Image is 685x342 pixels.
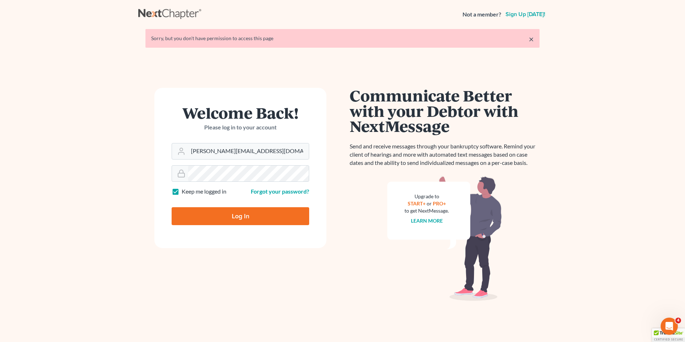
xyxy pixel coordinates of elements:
[172,123,309,132] p: Please log in to your account
[529,35,534,43] a: ×
[411,218,443,224] a: Learn more
[504,11,547,17] a: Sign up [DATE]!
[251,188,309,195] a: Forgot your password?
[652,328,685,342] div: TrustedSite Certified
[427,200,432,206] span: or
[182,187,226,196] label: Keep me logged in
[404,193,449,200] div: Upgrade to
[350,88,540,134] h1: Communicate Better with your Debtor with NextMessage
[463,10,501,19] strong: Not a member?
[188,143,309,159] input: Email Address
[661,318,678,335] iframe: Intercom live chat
[172,207,309,225] input: Log In
[433,200,446,206] a: PRO+
[387,176,502,301] img: nextmessage_bg-59042aed3d76b12b5cd301f8e5b87938c9018125f34e5fa2b7a6b67550977c72.svg
[151,35,534,42] div: Sorry, but you don't have permission to access this page
[675,318,681,323] span: 4
[172,105,309,120] h1: Welcome Back!
[408,200,426,206] a: START+
[404,207,449,214] div: to get NextMessage.
[350,142,540,167] p: Send and receive messages through your bankruptcy software. Remind your client of hearings and mo...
